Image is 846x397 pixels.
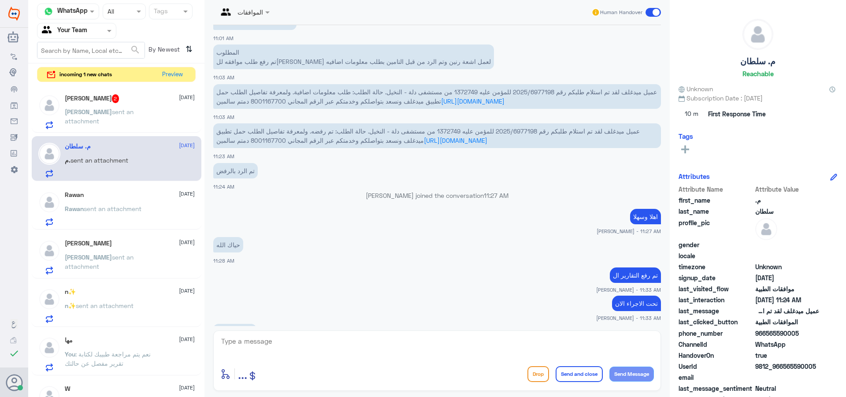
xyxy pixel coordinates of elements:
[65,350,75,358] span: You
[679,284,753,293] span: last_visited_flow
[65,205,84,212] span: Rawan
[755,373,819,382] span: null
[213,163,258,178] p: 13/9/2025, 11:24 AM
[42,24,55,37] img: yourTeam.svg
[213,114,234,120] span: 11:03 AM
[679,362,753,371] span: UserId
[65,337,73,344] h5: مها
[679,240,753,249] span: gender
[679,84,713,93] span: Unknown
[216,127,640,144] span: عميل ميدغلف لقد تم استلام طلبكم رقم 2025/6977198 للمؤمن عليه 1372749 من مستشفى دلة - النخيل. حالة...
[484,192,508,199] span: 11:27 AM
[679,262,753,271] span: timezone
[755,384,819,393] span: 0
[679,218,753,238] span: profile_pic
[213,123,661,148] p: 13/9/2025, 11:23 AM
[179,238,195,246] span: [DATE]
[610,267,661,283] p: 13/9/2025, 11:33 AM
[679,306,753,315] span: last_message
[186,42,193,56] i: ⇅
[679,106,705,122] span: 10 m
[743,19,773,49] img: defaultAdmin.png
[130,45,141,55] span: search
[112,94,119,103] span: 2
[609,367,654,382] button: Send Message
[213,35,234,41] span: 11:01 AM
[213,324,256,339] p: 13/9/2025, 11:33 AM
[755,240,819,249] span: null
[145,42,182,59] span: By Newest
[755,306,819,315] span: عميل ميدغلف لقد تم استلام طلبكم رقم 2025/6977198 للمؤمن عليه 1372749 من مستشفى دلة - النخيل. حالة...
[8,7,20,21] img: Widebot Logo
[213,153,234,159] span: 11:23 AM
[597,227,661,235] span: [PERSON_NAME] - 11:27 AM
[42,5,55,18] img: whatsapp.png
[37,42,145,58] input: Search by Name, Local etc…
[38,288,60,310] img: defaultAdmin.png
[213,184,234,189] span: 11:24 AM
[755,251,819,260] span: null
[213,45,494,69] p: 13/9/2025, 11:03 AM
[6,374,22,391] button: Avatar
[179,141,195,149] span: [DATE]
[179,384,195,392] span: [DATE]
[441,97,505,105] a: [URL][DOMAIN_NAME]
[65,143,91,150] h5: م. سلطان
[213,191,661,200] p: [PERSON_NAME] joined the conversation
[84,205,141,212] span: sent an attachment
[213,84,661,109] p: 13/9/2025, 11:03 AM
[38,240,60,262] img: defaultAdmin.png
[679,295,753,304] span: last_interaction
[213,258,234,263] span: 11:28 AM
[679,196,753,205] span: first_name
[76,302,134,309] span: sent an attachment
[755,329,819,338] span: 966565590005
[179,335,195,343] span: [DATE]
[679,132,693,140] h6: Tags
[213,74,234,80] span: 11:03 AM
[679,172,710,180] h6: Attributes
[179,287,195,295] span: [DATE]
[596,314,661,322] span: [PERSON_NAME] - 11:33 AM
[152,6,168,18] div: Tags
[679,351,753,360] span: HandoverOn
[238,366,247,382] span: ...
[612,296,661,311] p: 13/9/2025, 11:33 AM
[596,286,661,293] span: [PERSON_NAME] - 11:33 AM
[755,262,819,271] span: Unknown
[755,340,819,349] span: 2
[65,191,84,199] h5: Rawan
[679,373,753,382] span: email
[213,237,243,252] p: 13/9/2025, 11:28 AM
[755,362,819,371] span: 9812_966565590005
[179,190,195,198] span: [DATE]
[216,88,657,105] span: عميل ميدغلف لقد تم استلام طلبكم رقم 2025/6977198 للمؤمن عليه 1372749 من مستشفى دلة - النخيل. حالة...
[708,109,766,119] span: First Response Time
[527,366,549,382] button: Drop
[65,240,112,247] h5: Abdullah
[679,340,753,349] span: ChannelId
[679,207,753,216] span: last_name
[755,273,819,282] span: 2025-09-13T07:58:57.673Z
[740,56,775,67] h5: م. سلطان
[65,288,76,296] h5: n✨
[755,295,819,304] span: 2025-09-13T08:24:00.9680619Z
[65,350,151,367] span: : نعم يتم مراجعة طبيبك لكتابة تقرير مفصل عن حالتك
[65,253,112,261] span: [PERSON_NAME]
[755,317,819,327] span: الموافقات الطبية
[755,196,819,205] span: م.
[742,70,774,78] h6: Reachable
[600,8,642,16] span: Human Handover
[65,302,76,309] span: n✨
[679,251,753,260] span: locale
[65,94,119,103] h5: عبدالعزيز السعدان
[679,384,753,393] span: last_message_sentiment
[9,348,19,359] i: check
[238,364,247,384] button: ...
[65,108,134,125] span: sent an attachment
[65,108,112,115] span: [PERSON_NAME]
[38,143,60,165] img: defaultAdmin.png
[130,43,141,57] button: search
[630,209,661,224] p: 13/9/2025, 11:27 AM
[755,185,819,194] span: Attribute Value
